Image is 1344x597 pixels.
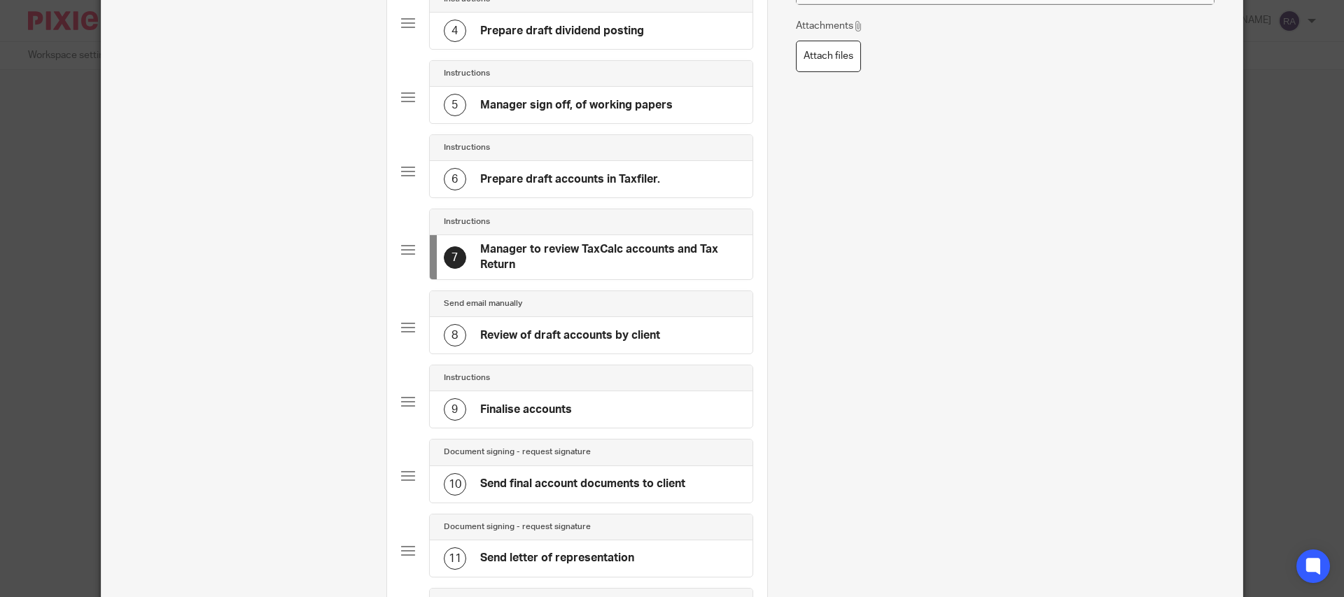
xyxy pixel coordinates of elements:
[480,242,738,272] h4: Manager to review TaxCalc accounts and Tax Return
[444,142,490,153] h4: Instructions
[444,168,466,190] div: 6
[444,68,490,79] h4: Instructions
[444,447,591,458] h4: Document signing - request signature
[444,473,466,496] div: 10
[480,402,572,417] h4: Finalise accounts
[796,41,861,72] label: Attach files
[444,521,591,533] h4: Document signing - request signature
[444,20,466,42] div: 4
[444,372,490,384] h4: Instructions
[480,551,634,566] h4: Send letter of representation
[444,216,490,227] h4: Instructions
[480,24,644,38] h4: Prepare draft dividend posting
[480,477,685,491] h4: Send final account documents to client
[444,298,522,309] h4: Send email manually
[796,19,864,33] p: Attachments
[480,172,660,187] h4: Prepare draft accounts in Taxfiler.
[444,547,466,570] div: 11
[444,246,466,269] div: 7
[444,398,466,421] div: 9
[444,324,466,346] div: 8
[480,328,660,343] h4: Review of draft accounts by client
[444,94,466,116] div: 5
[480,98,673,113] h4: Manager sign off, of working papers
